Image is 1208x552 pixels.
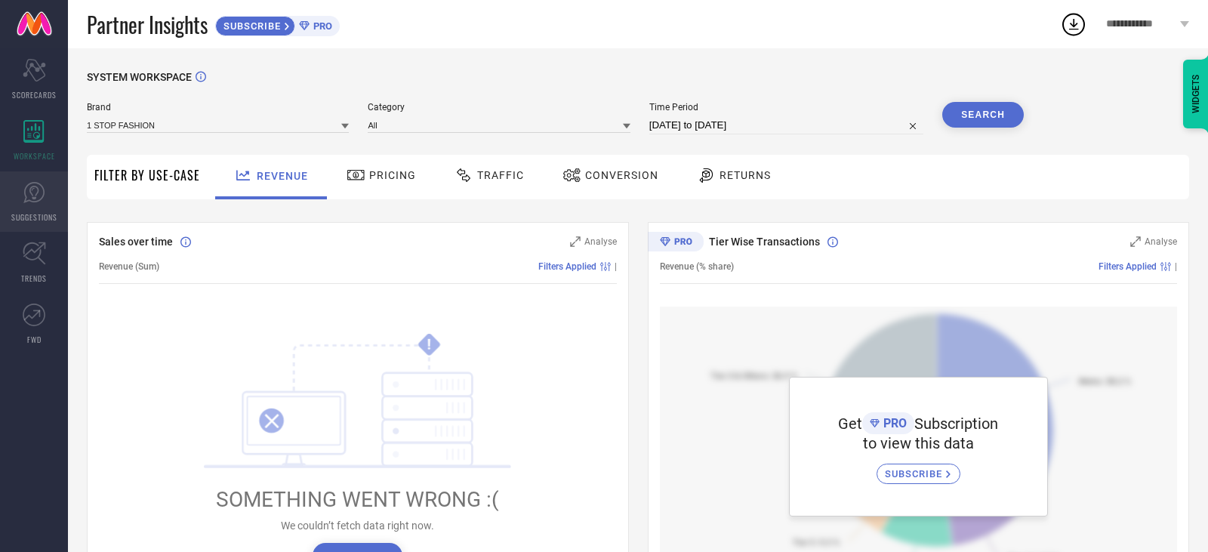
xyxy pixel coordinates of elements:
span: SUBSCRIBE [885,468,946,480]
span: WORKSPACE [14,150,55,162]
span: We couldn’t fetch data right now. [281,520,434,532]
span: SUBSCRIBE [216,20,285,32]
span: Returns [720,169,771,181]
span: Revenue [257,170,308,182]
span: Revenue (% share) [660,261,734,272]
span: FWD [27,334,42,345]
span: Filters Applied [538,261,596,272]
span: Conversion [585,169,658,181]
span: | [615,261,617,272]
span: Subscription [914,415,998,433]
span: | [1175,261,1177,272]
span: SYSTEM WORKSPACE [87,71,192,83]
svg: Zoom [1130,236,1141,247]
span: Filter By Use-Case [94,166,200,184]
span: Category [368,102,630,113]
span: Get [838,415,862,433]
tspan: ! [427,336,431,353]
span: Analyse [584,236,617,247]
span: Filters Applied [1099,261,1157,272]
span: Traffic [477,169,524,181]
a: SUBSCRIBE [877,452,960,484]
span: Revenue (Sum) [99,261,159,272]
span: TRENDS [21,273,47,284]
span: Analyse [1145,236,1177,247]
span: PRO [880,416,907,430]
span: SCORECARDS [12,89,57,100]
div: Premium [648,232,704,254]
span: PRO [310,20,332,32]
span: Partner Insights [87,9,208,40]
span: SOMETHING WENT WRONG :( [216,487,499,512]
a: SUBSCRIBEPRO [215,12,340,36]
span: Tier Wise Transactions [709,236,820,248]
span: SUGGESTIONS [11,211,57,223]
input: Select time period [649,116,923,134]
div: Open download list [1060,11,1087,38]
span: Sales over time [99,236,173,248]
span: Brand [87,102,349,113]
span: Pricing [369,169,416,181]
svg: Zoom [570,236,581,247]
button: Search [942,102,1024,128]
span: to view this data [863,434,974,452]
span: Time Period [649,102,923,113]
